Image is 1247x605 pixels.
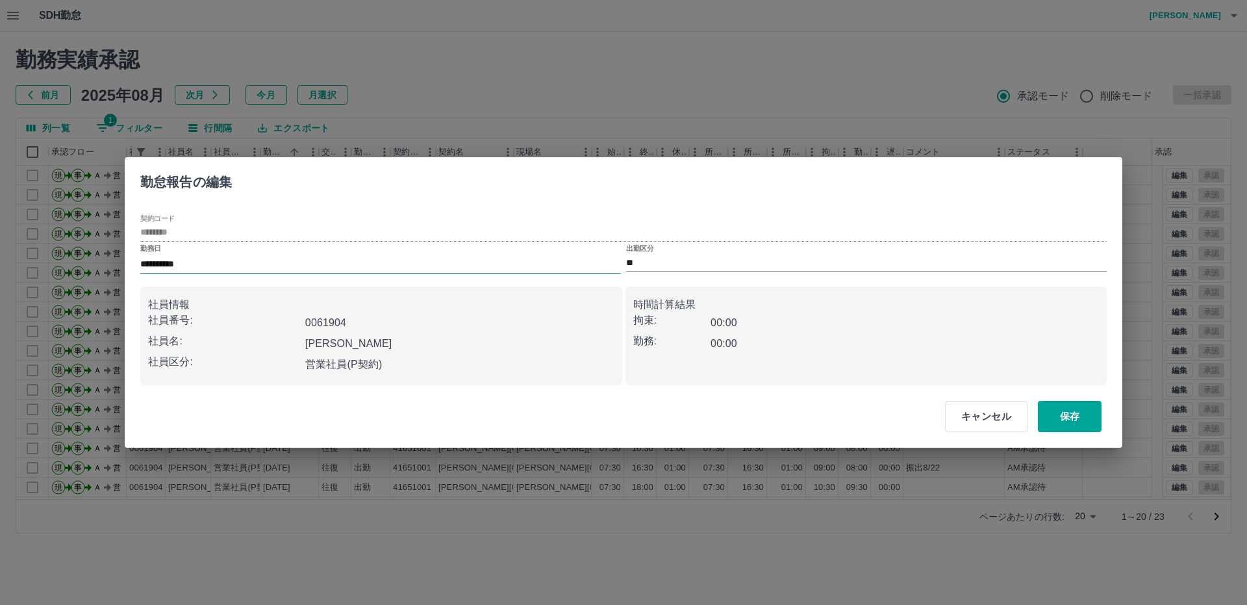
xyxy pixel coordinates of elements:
[140,244,161,253] label: 勤務日
[633,297,1100,313] p: 時間計算結果
[125,157,247,201] h2: 勤怠報告の編集
[148,354,300,370] p: 社員区分:
[633,333,711,349] p: 勤務:
[711,317,737,328] b: 00:00
[148,333,300,349] p: 社員名:
[305,359,383,370] b: 営業社員(P契約)
[1038,401,1102,432] button: 保存
[305,338,392,349] b: [PERSON_NAME]
[148,297,614,313] p: 社員情報
[140,213,175,223] label: 契約コード
[305,317,346,328] b: 0061904
[633,313,711,328] p: 拘束:
[711,338,737,349] b: 00:00
[945,401,1027,432] button: キャンセル
[626,244,653,253] label: 出勤区分
[148,313,300,328] p: 社員番号:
